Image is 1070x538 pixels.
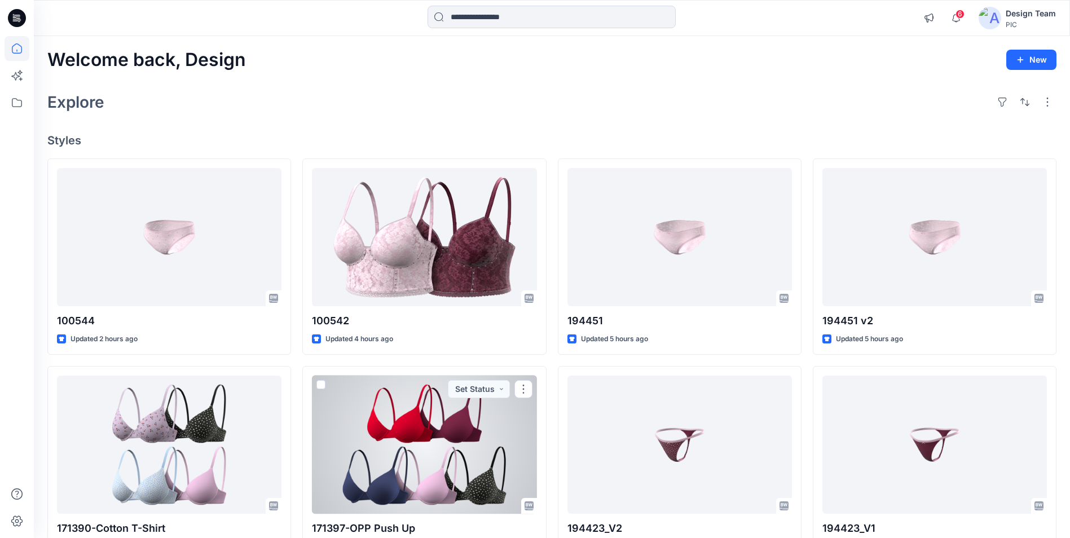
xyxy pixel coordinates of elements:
[581,333,648,345] p: Updated 5 hours ago
[822,168,1047,306] a: 194451 v2
[71,333,138,345] p: Updated 2 hours ago
[567,168,792,306] a: 194451
[312,168,536,306] a: 100542
[1006,20,1056,29] div: PIC
[57,521,281,536] p: 171390-Cotton T-Shirt
[47,134,1056,147] h4: Styles
[955,10,965,19] span: 6
[822,376,1047,514] a: 194423_V1
[47,93,104,111] h2: Explore
[567,313,792,329] p: 194451
[836,333,903,345] p: Updated 5 hours ago
[57,168,281,306] a: 100544
[312,313,536,329] p: 100542
[57,313,281,329] p: 100544
[325,333,393,345] p: Updated 4 hours ago
[822,313,1047,329] p: 194451 v2
[979,7,1001,29] img: avatar
[567,521,792,536] p: 194423_V2
[822,521,1047,536] p: 194423_V1
[57,376,281,514] a: 171390-Cotton T-Shirt
[567,376,792,514] a: 194423_V2
[312,521,536,536] p: 171397-OPP Push Up
[1006,50,1056,70] button: New
[1006,7,1056,20] div: Design Team
[47,50,246,70] h2: Welcome back, Design
[312,376,536,514] a: 171397-OPP Push Up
